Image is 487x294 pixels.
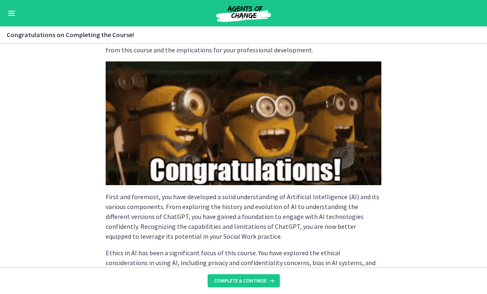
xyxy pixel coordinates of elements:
p: First and foremost, you have developed a solid understanding of Artificial Intelligence (AI) and ... [106,192,381,241]
span: Complete & continue [214,278,267,284]
img: congrats.gif [106,61,381,185]
h3: Congratulations on Completing the Course! [7,30,470,40]
img: Agents of Change [194,3,293,23]
button: Enable menu [7,8,17,18]
button: Complete & continue [208,274,280,287]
